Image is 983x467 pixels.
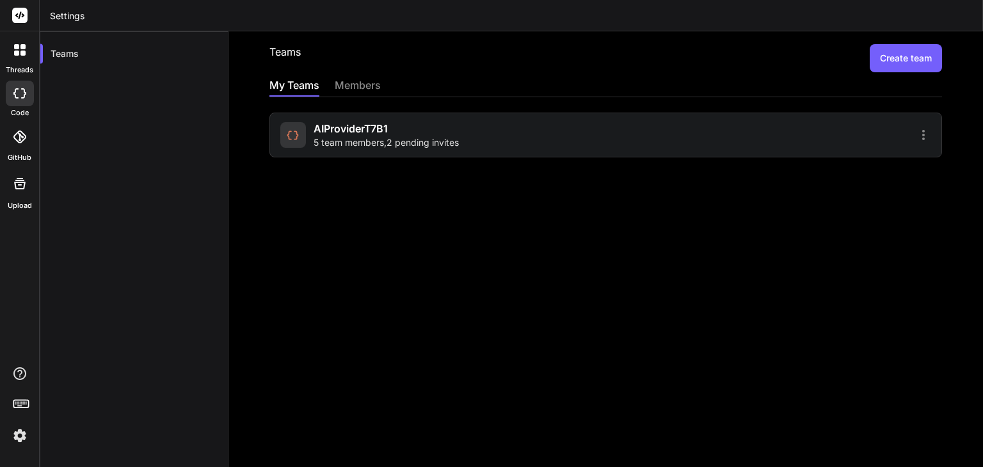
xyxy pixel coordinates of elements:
span: AIProviderT7B1 [314,121,388,136]
label: Upload [8,200,32,211]
img: settings [9,425,31,447]
span: 5 team members , 2 pending invites [314,136,459,149]
div: members [335,77,381,95]
label: GitHub [8,152,31,163]
div: Teams [40,40,228,68]
button: Create team [870,44,942,72]
h2: Teams [269,44,301,72]
div: My Teams [269,77,319,95]
label: threads [6,65,33,75]
label: code [11,107,29,118]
